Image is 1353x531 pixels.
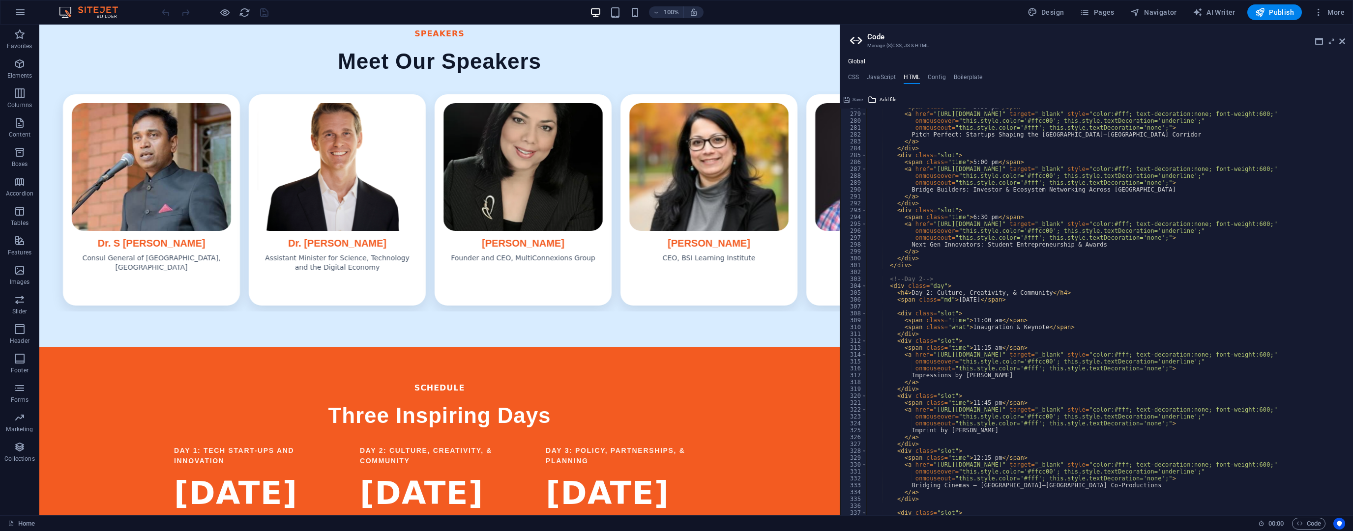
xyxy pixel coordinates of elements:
div: 315 [841,358,867,365]
div: 321 [841,399,867,406]
span: AI Writer [1193,7,1235,17]
div: 324 [841,420,867,427]
div: 314 [841,351,867,358]
button: Click here to leave preview mode and continue editing [219,6,231,18]
div: 334 [841,489,867,496]
p: CEO, BSI Learning Institute [589,229,749,238]
p: Assistant Minister for Science, Technology and the Digital Economy [218,229,377,248]
h2: Meet Our Speakers [135,21,666,53]
div: 293 [841,207,867,214]
div: 332 [841,475,867,482]
p: Elements [7,72,32,80]
p: Features [8,249,31,256]
div: 329 [841,454,867,461]
img: Editor Logo [57,6,130,18]
button: reload [238,6,250,18]
div: 291 [841,193,867,200]
button: 100% [649,6,684,18]
div: 290 [841,186,867,193]
div: 330 [841,461,867,468]
div: 316 [841,365,867,372]
span: [DATE] [506,445,666,493]
h3: Dr. [PERSON_NAME] [218,211,377,226]
p: Boxes [12,160,28,168]
div: 303 [841,276,867,282]
div: 283 [841,138,867,145]
h6: Session time [1258,518,1284,530]
h4: Config [928,74,946,84]
img: Dr. S Janakiraman [32,79,191,206]
div: 284 [841,145,867,152]
div: 299 [841,248,867,255]
div: 285 [841,152,867,159]
div: 331 [841,468,867,475]
i: On resize automatically adjust zoom level to fit chosen device. [689,8,698,17]
div: 327 [841,441,867,447]
div: 305 [841,289,867,296]
p: Collections [4,455,34,463]
span: 00 00 [1268,518,1284,530]
p: Slider [12,307,28,315]
div: 323 [841,413,867,420]
div: 300 [841,255,867,262]
button: Usercentrics [1333,518,1345,530]
div: 326 [841,434,867,441]
div: Speakers [135,3,666,16]
div: 337 [841,509,867,516]
span: Design [1028,7,1064,17]
div: 310 [841,324,867,331]
a: Click to cancel selection. Double-click to open Pages [8,518,35,530]
div: 289 [841,179,867,186]
p: Images [10,278,30,286]
div: 318 [841,379,867,386]
span: [DATE] [321,445,480,493]
div: 319 [841,386,867,392]
button: Navigator [1126,4,1181,20]
p: Columns [7,101,32,109]
p: Startup mentor and investor [775,229,935,238]
h3: [PERSON_NAME] [589,211,749,226]
div: 279 [841,111,867,117]
div: 333 [841,482,867,489]
h4: HTML [904,74,920,84]
span: [DATE] [135,445,294,493]
h4: Day 2: Culture, Creativity, & Community [321,421,480,442]
button: AI Writer [1189,4,1239,20]
p: Tables [11,219,29,227]
div: 336 [841,503,867,509]
div: 317 [841,372,867,379]
p: Accordion [6,190,33,197]
div: 288 [841,172,867,179]
button: Pages [1076,4,1118,20]
button: More [1310,4,1349,20]
div: 313 [841,344,867,351]
h4: Global [848,58,866,66]
button: Publish [1247,4,1302,20]
div: 280 [841,117,867,124]
div: 294 [841,214,867,221]
div: 296 [841,227,867,234]
div: 335 [841,496,867,503]
h4: Day 3: Policy, Partnerships, & Planning [506,421,666,442]
img: Sheba Nandkeolyar [404,79,563,206]
img: Kala Philip [589,79,749,206]
p: Marketing [6,425,33,433]
h4: JavaScript [867,74,896,84]
div: 301 [841,262,867,269]
p: Content [9,131,30,139]
div: 297 [841,234,867,241]
h2: Code [867,32,1345,41]
div: 322 [841,406,867,413]
div: 308 [841,310,867,317]
i: Reload page [239,7,250,18]
div: 281 [841,124,867,131]
img: Dr. Andrew Charlton [218,79,377,206]
span: Navigator [1130,7,1177,17]
button: Code [1292,518,1325,530]
h3: Manage (S)CSS, JS & HTML [867,41,1325,50]
h4: Day 1: Tech Start-Ups and Innovation [135,421,294,442]
p: Forms [11,396,29,404]
h4: CSS [848,74,859,84]
div: 328 [841,447,867,454]
span: Publish [1255,7,1294,17]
